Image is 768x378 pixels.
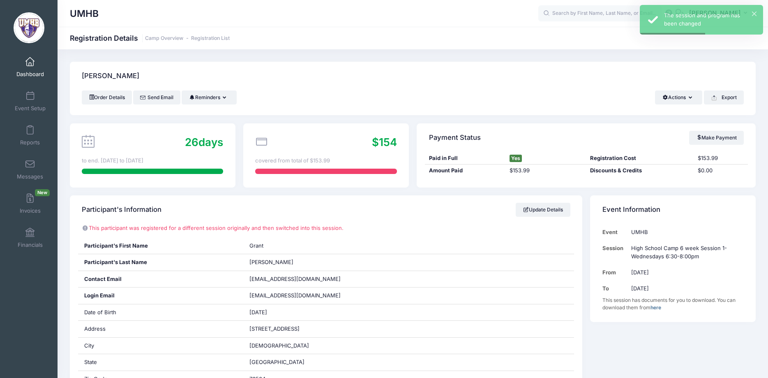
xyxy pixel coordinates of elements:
span: New [35,189,50,196]
div: Discounts & Credits [586,167,694,175]
span: Dashboard [16,71,44,78]
div: $153.99 [505,167,586,175]
span: Yes [510,155,522,162]
td: To [602,281,627,297]
div: Login Email [78,288,244,304]
span: [DATE] [249,309,267,315]
a: Registration List [191,35,230,42]
td: UMHB [627,224,743,240]
td: High School Camp 6 week Session 1-Wednesdays 6:30-8:00pm [627,240,743,264]
a: here [650,304,661,311]
div: Amount Paid [425,167,505,175]
div: Contact Email [78,271,244,288]
span: [GEOGRAPHIC_DATA] [249,359,304,365]
div: Participant's Last Name [78,254,244,271]
span: Event Setup [15,105,46,112]
div: days [185,134,223,150]
div: Registration Cost [586,154,694,162]
div: $0.00 [694,167,748,175]
button: Reminders [182,90,236,104]
div: City [78,338,244,354]
span: [PERSON_NAME] [249,259,293,265]
div: Date of Birth [78,304,244,321]
h4: Payment Status [429,126,481,149]
h4: [PERSON_NAME] [82,65,139,88]
a: Financials [11,223,50,252]
td: Event [602,224,627,240]
div: covered from total of $153.99 [255,157,397,165]
h4: Participant's Information [82,198,161,222]
div: Participant's First Name [78,238,244,254]
img: UMHB [14,12,44,43]
button: Actions [655,90,702,104]
a: Messages [11,155,50,184]
a: Send Email [133,90,180,104]
h4: Event Information [602,198,660,222]
a: Event Setup [11,87,50,116]
button: × [752,12,756,16]
div: Paid in Full [425,154,505,162]
div: $153.99 [694,154,748,162]
div: Address [78,321,244,337]
span: Invoices [20,207,41,214]
div: This session has documents for you to download. You can download them from [602,297,744,311]
span: Reports [20,139,40,146]
a: Camp Overview [145,35,183,42]
span: Grant [249,242,263,249]
a: Order Details [82,90,132,104]
div: The session and program has been changed [664,12,756,28]
td: From [602,264,627,281]
a: Reports [11,121,50,150]
h1: UMHB [70,4,99,23]
td: [DATE] [627,264,743,281]
a: InvoicesNew [11,189,50,218]
div: to end. [DATE] to [DATE] [82,157,223,165]
span: 26 [185,136,198,148]
span: $154 [372,136,397,148]
h1: Registration Details [70,34,230,42]
p: This participant was registered for a different session originally and then switched into this se... [82,224,570,232]
span: Financials [18,241,43,248]
span: [STREET_ADDRESS] [249,325,300,332]
div: State [78,354,244,371]
a: Make Payment [689,131,744,145]
button: Export [704,90,744,104]
span: [EMAIL_ADDRESS][DOMAIN_NAME] [249,276,341,282]
td: Session [602,240,627,264]
span: [EMAIL_ADDRESS][DOMAIN_NAME] [249,292,352,300]
button: [PERSON_NAME] [684,4,756,23]
span: Messages [17,173,43,180]
a: Dashboard [11,53,50,81]
a: Update Details [516,203,570,217]
td: [DATE] [627,281,743,297]
input: Search by First Name, Last Name, or Email... [538,5,662,22]
span: [DEMOGRAPHIC_DATA] [249,342,309,349]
